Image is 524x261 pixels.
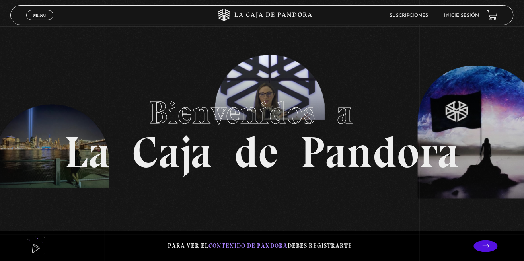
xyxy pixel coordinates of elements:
span: Menu [33,13,46,18]
a: Suscripciones [390,13,428,18]
a: Inicie sesión [444,13,479,18]
span: Bienvenidos a [149,93,375,132]
h1: La Caja de Pandora [64,87,460,174]
span: contenido de Pandora [208,242,288,249]
span: Cerrar [31,19,49,25]
a: View your shopping cart [487,10,498,21]
p: Para ver el debes registrarte [168,241,352,251]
